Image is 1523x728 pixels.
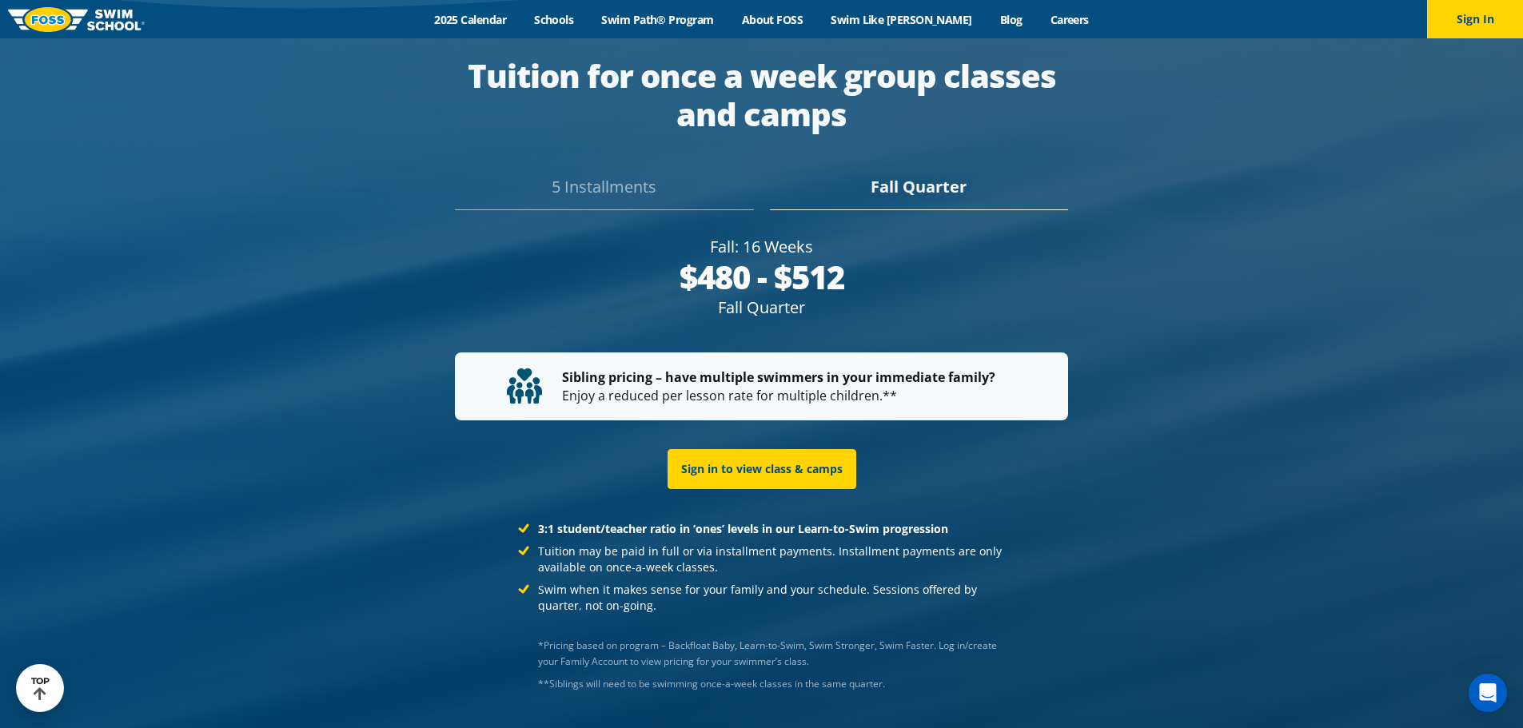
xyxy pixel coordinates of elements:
[518,543,1005,575] li: Tuition may be paid in full or via installment payments. Installment payments are only available ...
[455,296,1068,319] div: Fall Quarter
[668,449,856,489] a: Sign in to view class & camps
[538,676,1005,692] div: **Siblings will need to be swimming once-a-week classes in the same quarter.
[562,368,995,386] strong: Sibling pricing – have multiple swimmers in your immediate family?
[507,368,1016,404] p: Enjoy a reduced per lesson rate for multiple children.**
[520,12,588,27] a: Schools
[1469,674,1507,712] div: Open Intercom Messenger
[986,12,1036,27] a: Blog
[817,12,987,27] a: Swim Like [PERSON_NAME]
[538,521,948,536] strong: 3:1 student/teacher ratio in ‘ones’ levels in our Learn-to-Swim progression
[770,175,1068,210] div: Fall Quarter
[455,236,1068,258] div: Fall: 16 Weeks
[8,7,145,32] img: FOSS Swim School Logo
[455,57,1068,133] div: Tuition for once a week group classes and camps
[1036,12,1102,27] a: Careers
[538,676,1005,692] div: Josef Severson, Rachael Blom (group direct message)
[728,12,817,27] a: About FOSS
[31,676,50,701] div: TOP
[421,12,520,27] a: 2025 Calendar
[455,175,753,210] div: 5 Installments
[518,582,1005,614] li: Swim when it makes sense for your family and your schedule. Sessions offered by quarter, not on-g...
[507,368,542,404] img: tuition-family-children.svg
[538,638,1005,670] p: *Pricing based on program – Backfloat Baby, Learn-to-Swim, Swim Stronger, Swim Faster. Log in/cre...
[588,12,728,27] a: Swim Path® Program
[455,258,1068,296] div: $480 - $512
